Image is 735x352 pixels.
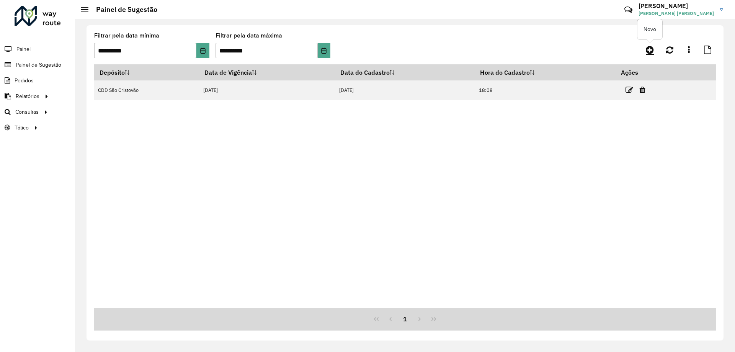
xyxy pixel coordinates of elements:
td: 18:08 [475,80,616,100]
span: [PERSON_NAME] [PERSON_NAME] [639,10,714,17]
h2: Painel de Sugestão [88,5,157,14]
span: Relatórios [16,92,39,100]
span: Consultas [15,108,39,116]
span: Painel [16,45,31,53]
th: Data de Vigência [199,64,335,80]
span: Pedidos [15,77,34,85]
a: Excluir [639,85,645,95]
a: Contato Rápido [620,2,637,18]
th: Hora do Cadastro [475,64,616,80]
span: Tático [15,124,29,132]
th: Ações [616,64,661,80]
h3: [PERSON_NAME] [639,2,714,10]
th: Depósito [94,64,199,80]
td: [DATE] [199,80,335,100]
th: Data do Cadastro [335,64,475,80]
button: 1 [398,312,412,326]
button: Choose Date [196,43,209,58]
td: CDD São Cristovão [94,80,199,100]
label: Filtrar pela data máxima [216,31,282,40]
span: Painel de Sugestão [16,61,61,69]
button: Choose Date [318,43,330,58]
label: Filtrar pela data mínima [94,31,159,40]
td: [DATE] [335,80,475,100]
a: Editar [626,85,633,95]
div: Novo [637,19,662,39]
